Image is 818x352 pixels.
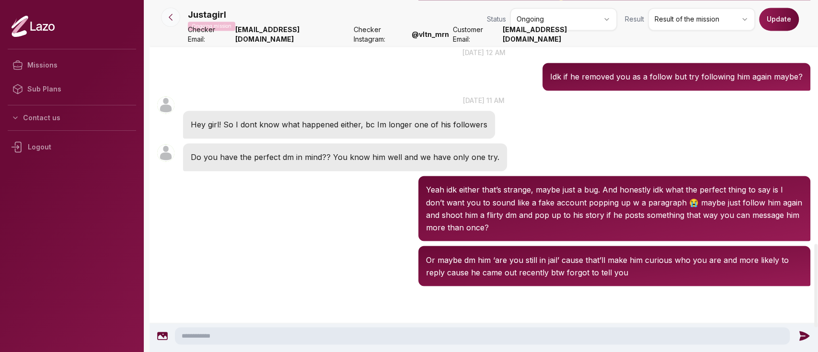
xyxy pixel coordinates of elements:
[188,25,231,44] span: Checker Email:
[8,135,136,159] div: Logout
[150,95,818,105] p: [DATE] 11 am
[503,25,617,44] strong: [EMAIL_ADDRESS][DOMAIN_NAME]
[235,25,350,44] strong: [EMAIL_ADDRESS][DOMAIN_NAME]
[8,53,136,77] a: Missions
[412,30,449,39] strong: @ vltn_mrn
[426,183,803,233] p: Yeah idk either that’s strange, maybe just a bug. And honestly idk what the perfect thing to say ...
[8,109,136,126] button: Contact us
[191,118,487,131] p: Hey girl! So I dont know what happened either, bc Im longer one of his followers
[157,144,174,161] img: User avatar
[453,25,499,44] span: Customer Email:
[487,14,506,24] span: Status
[188,8,226,22] p: Justagirl
[8,77,136,101] a: Sub Plans
[191,151,499,163] p: Do you have the perfect dm in mind?? You know him well and we have only one try.
[354,25,408,44] span: Checker Instagram:
[625,14,644,24] span: Result
[426,253,803,278] p: Or maybe dm him ‘are you still in jail’ cause that’ll make him curious who you are and more likel...
[550,70,803,83] p: Idk if he removed you as a follow but try following him again maybe?
[759,8,799,31] button: Update
[188,22,235,31] p: Ongoing mission
[150,47,818,57] p: [DATE] 12 am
